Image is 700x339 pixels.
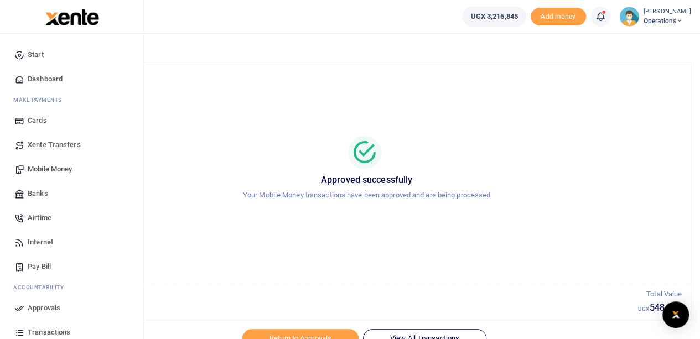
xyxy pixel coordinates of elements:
a: Mobile Money [9,157,134,181]
h5: 1 [51,303,638,314]
a: Dashboard [9,67,134,91]
a: Pay Bill [9,254,134,279]
img: logo-large [45,9,99,25]
a: Internet [9,230,134,254]
small: UGX [638,306,649,312]
li: Ac [9,279,134,296]
a: Add money [531,12,586,20]
a: Approvals [9,296,134,320]
li: M [9,91,134,108]
a: Banks [9,181,134,206]
span: Banks [28,188,48,199]
li: Wallet ballance [458,7,530,27]
p: Your Mobile Money transactions have been approved and are being processed [56,190,677,201]
a: Start [9,43,134,67]
p: Total Transactions [51,289,638,300]
p: Total Value [638,289,682,300]
span: Dashboard [28,74,63,85]
span: Airtime [28,212,51,223]
span: Mobile Money [28,164,72,175]
span: Pay Bill [28,261,51,272]
a: UGX 3,216,845 [462,7,526,27]
span: ake Payments [19,96,62,104]
li: Toup your wallet [531,8,586,26]
span: Internet [28,237,53,248]
a: Airtime [9,206,134,230]
span: Xente Transfers [28,139,81,150]
span: Operations [644,16,691,26]
h5: Approved successfully [56,175,677,186]
a: logo-small logo-large logo-large [44,12,99,20]
h5: 548,000 [638,303,682,314]
span: Transactions [28,327,70,338]
a: profile-user [PERSON_NAME] Operations [619,7,691,27]
a: Cards [9,108,134,133]
small: [PERSON_NAME] [644,7,691,17]
span: Approvals [28,303,60,314]
a: Xente Transfers [9,133,134,157]
span: Add money [531,8,586,26]
div: Open Intercom Messenger [662,301,689,328]
img: profile-user [619,7,639,27]
span: UGX 3,216,845 [470,11,517,22]
span: Start [28,49,44,60]
span: countability [22,283,64,291]
span: Cards [28,115,47,126]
